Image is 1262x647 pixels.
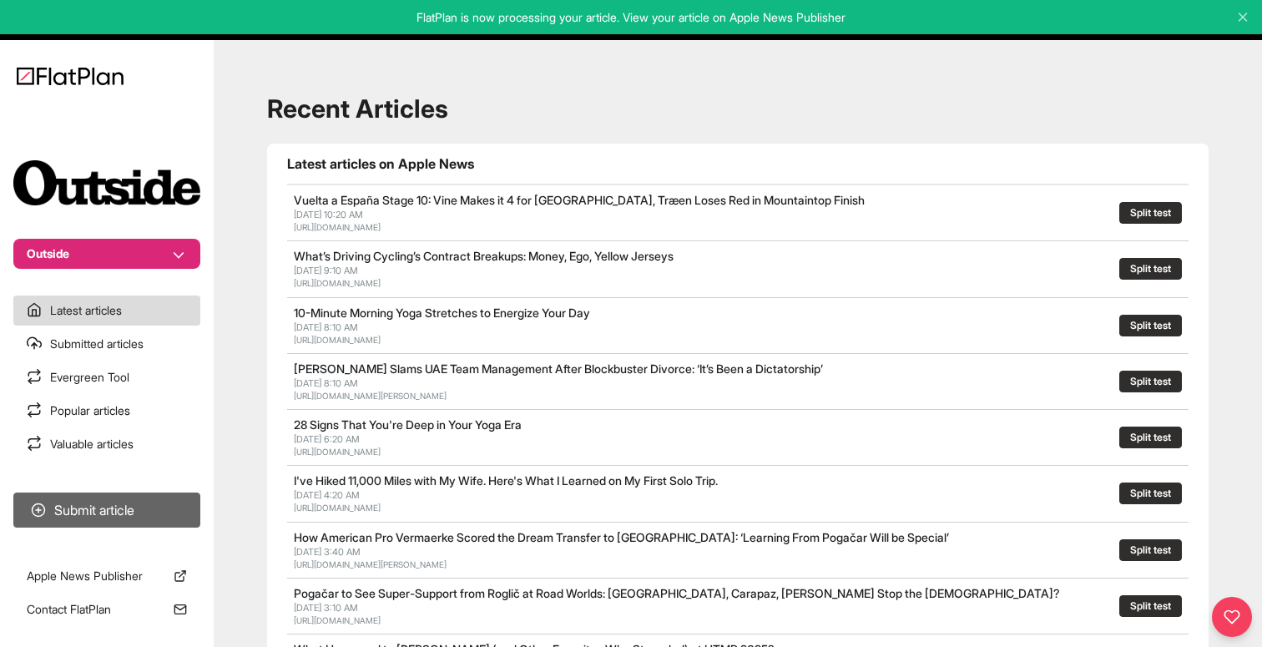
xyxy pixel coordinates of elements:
[1119,371,1182,392] button: Split test
[1119,315,1182,336] button: Split test
[294,530,949,544] a: How American Pro Vermaerke Scored the Dream Transfer to [GEOGRAPHIC_DATA]: ‘Learning From Pogačar...
[1119,483,1182,504] button: Split test
[294,615,381,625] a: [URL][DOMAIN_NAME]
[1119,258,1182,280] button: Split test
[294,193,865,207] a: Vuelta a España Stage 10: Vine Makes it 4 for [GEOGRAPHIC_DATA], Træen Loses Red in Mountaintop F...
[294,417,522,432] a: 28 Signs That You're Deep in Your Yoga Era
[294,209,363,220] span: [DATE] 10:20 AM
[13,396,200,426] a: Popular articles
[13,429,200,459] a: Valuable articles
[1119,539,1182,561] button: Split test
[1119,427,1182,448] button: Split test
[13,561,200,591] a: Apple News Publisher
[294,503,381,513] a: [URL][DOMAIN_NAME]
[1119,202,1182,224] button: Split test
[294,361,823,376] a: [PERSON_NAME] Slams UAE Team Management After Blockbuster Divorce: ‘It’s Been a Dictatorship’
[1119,595,1182,617] button: Split test
[294,222,381,232] a: [URL][DOMAIN_NAME]
[294,559,447,569] a: [URL][DOMAIN_NAME][PERSON_NAME]
[294,546,361,558] span: [DATE] 3:40 AM
[294,306,590,320] a: 10-Minute Morning Yoga Stretches to Energize Your Day
[294,489,360,501] span: [DATE] 4:20 AM
[294,602,358,614] span: [DATE] 3:10 AM
[294,447,381,457] a: [URL][DOMAIN_NAME]
[294,377,358,389] span: [DATE] 8:10 AM
[294,278,381,288] a: [URL][DOMAIN_NAME]
[13,296,200,326] a: Latest articles
[12,9,1250,26] p: FlatPlan is now processing your article. View your article on Apple News Publisher
[267,94,1209,124] h1: Recent Articles
[17,67,124,85] img: Logo
[294,335,381,345] a: [URL][DOMAIN_NAME]
[294,586,1060,600] a: Pogačar to See Super-Support from Roglič at Road Worlds: [GEOGRAPHIC_DATA], Carapaz, [PERSON_NAME...
[13,160,200,205] img: Publication Logo
[13,239,200,269] button: Outside
[294,391,447,401] a: [URL][DOMAIN_NAME][PERSON_NAME]
[13,362,200,392] a: Evergreen Tool
[294,473,718,488] a: I've Hiked 11,000 Miles with My Wife. Here's What I Learned on My First Solo Trip.
[294,321,358,333] span: [DATE] 8:10 AM
[294,265,358,276] span: [DATE] 9:10 AM
[294,433,360,445] span: [DATE] 6:20 AM
[13,493,200,528] button: Submit article
[294,249,674,263] a: What’s Driving Cycling’s Contract Breakups: Money, Ego, Yellow Jerseys
[13,594,200,624] a: Contact FlatPlan
[287,154,1189,174] h1: Latest articles on Apple News
[13,329,200,359] a: Submitted articles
